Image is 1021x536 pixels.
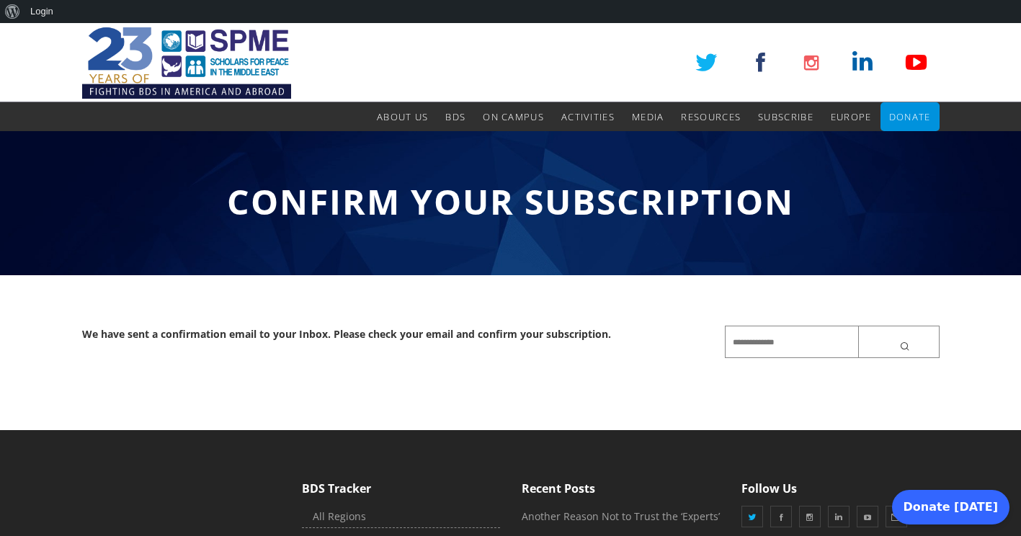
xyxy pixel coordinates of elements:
[377,102,428,131] a: About Us
[681,110,741,123] span: Resources
[377,110,428,123] span: About Us
[741,481,940,496] h5: Follow Us
[889,102,931,131] a: Donate
[82,23,291,102] img: SPME
[889,110,931,123] span: Donate
[483,102,544,131] a: On Campus
[522,509,720,523] a: Another Reason Not to Trust the ‘Experts’
[561,110,615,123] span: Activities
[302,481,500,496] h5: BDS Tracker
[632,102,664,131] a: Media
[681,102,741,131] a: Resources
[522,481,720,496] h5: Recent Posts
[831,102,872,131] a: Europe
[227,178,794,225] span: Confirm your subscription
[831,110,872,123] span: Europe
[632,110,664,123] span: Media
[758,102,813,131] a: Subscribe
[82,327,611,341] strong: We have sent a confirmation email to your Inbox. Please check your email and confirm your subscri...
[758,110,813,123] span: Subscribe
[561,102,615,131] a: Activities
[445,110,465,123] span: BDS
[302,506,500,528] a: All Regions
[483,110,544,123] span: On Campus
[445,102,465,131] a: BDS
